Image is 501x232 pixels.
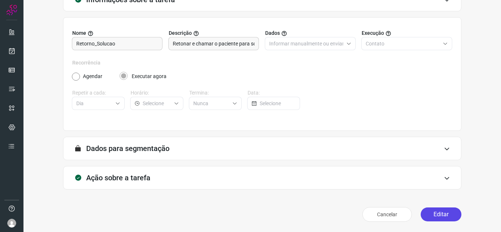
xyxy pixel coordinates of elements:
input: Selecione o tipo de envio [366,37,440,50]
span: Dados [265,29,280,37]
img: Logo [6,4,17,15]
input: Selecione o tipo de envio [269,37,343,50]
input: Digite o nome para a sua tarefa. [76,37,158,50]
h3: Ação sobre a tarefa [86,173,150,182]
label: Executar agora [132,73,167,80]
label: Data: [248,89,300,97]
input: Forneça uma breve descrição da sua tarefa. [173,37,255,50]
label: Recorrência [72,59,452,67]
input: Selecione [143,97,171,110]
input: Selecione [260,97,295,110]
label: Agendar [83,73,102,80]
label: Horário: [131,89,183,97]
span: Nome [72,29,86,37]
h3: Dados para segmentação [86,144,169,153]
button: Editar [421,207,461,221]
img: avatar-user-boy.jpg [7,219,16,228]
label: Repetir a cada: [72,89,125,97]
span: Descrição [169,29,192,37]
span: Execução [362,29,384,37]
input: Selecione [193,97,229,110]
input: Selecione [76,97,112,110]
label: Termina: [189,89,242,97]
button: Cancelar [362,207,412,222]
